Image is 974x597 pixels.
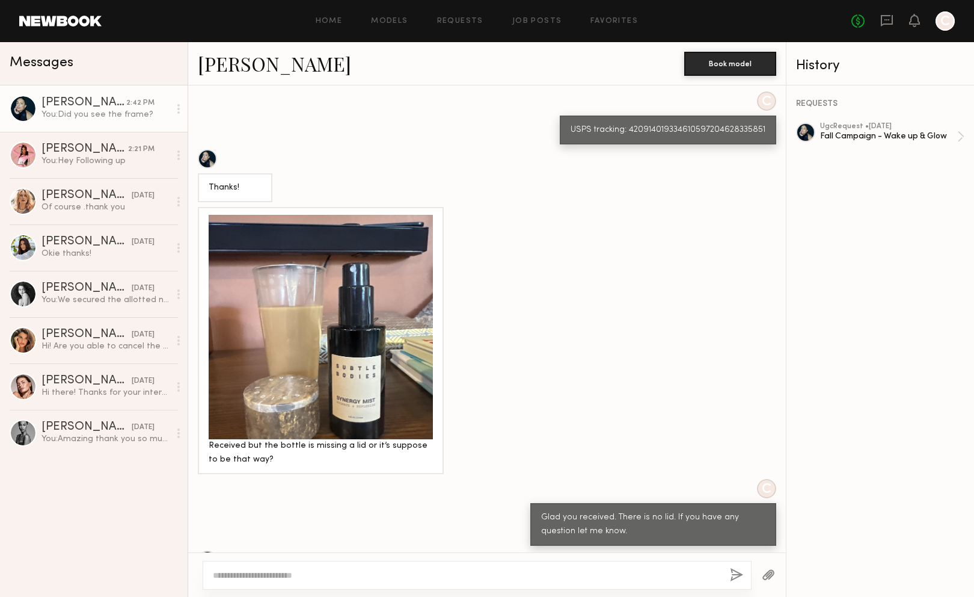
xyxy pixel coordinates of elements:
div: [PERSON_NAME] [41,236,132,248]
div: [PERSON_NAME] [41,375,132,387]
div: [DATE] [132,376,155,387]
a: [PERSON_NAME] [198,51,351,76]
div: [PERSON_NAME] [41,282,132,294]
div: Glad you received. There is no lid. If you have any question let me know. [541,511,765,539]
div: You: Hey Following up [41,155,170,167]
div: [PERSON_NAME] [41,143,128,155]
div: Hi! Are you able to cancel the job please? Just want to make sure you don’t send products my way.... [41,341,170,352]
a: Favorites [590,17,638,25]
div: [PERSON_NAME] [41,421,132,433]
div: [DATE] [132,237,155,248]
div: [PERSON_NAME] [41,190,132,202]
div: [DATE] [132,422,155,433]
span: Messages [10,56,73,70]
div: Fall Campaign - Wake up & Glow [820,131,957,142]
div: [PERSON_NAME] [41,329,132,341]
div: [DATE] [132,190,155,202]
div: Received but the bottle is missing a lid or it’s suppose to be that way? [209,439,433,467]
button: Book model [684,52,776,76]
div: You: We secured the allotted number of partnerships. I will reach out if we need additional conte... [41,294,170,306]
a: Home [316,17,343,25]
a: Models [371,17,408,25]
div: REQUESTS [796,100,964,108]
div: 2:21 PM [128,144,155,155]
a: C [936,11,955,31]
div: You: Did you see the frame? [41,109,170,120]
a: ugcRequest •[DATE]Fall Campaign - Wake up & Glow [820,123,964,150]
div: [DATE] [132,283,155,294]
div: ugc Request • [DATE] [820,123,957,131]
div: Okie thanks! [41,248,170,259]
div: USPS tracking: 420914019334610597204628335851 [571,123,765,137]
div: Thanks! [209,181,262,195]
div: History [796,59,964,73]
a: Job Posts [512,17,562,25]
div: Hi there! Thanks for your interest :) Is there any flexibility in the budget? Typically for an ed... [41,387,170,398]
div: [DATE] [132,329,155,341]
div: Of course .thank you [41,202,170,213]
div: 2:42 PM [126,97,155,109]
a: Requests [437,17,483,25]
div: [PERSON_NAME] [41,97,126,109]
div: You: Amazing thank you so much [PERSON_NAME] [41,433,170,445]
a: Book model [684,58,776,68]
